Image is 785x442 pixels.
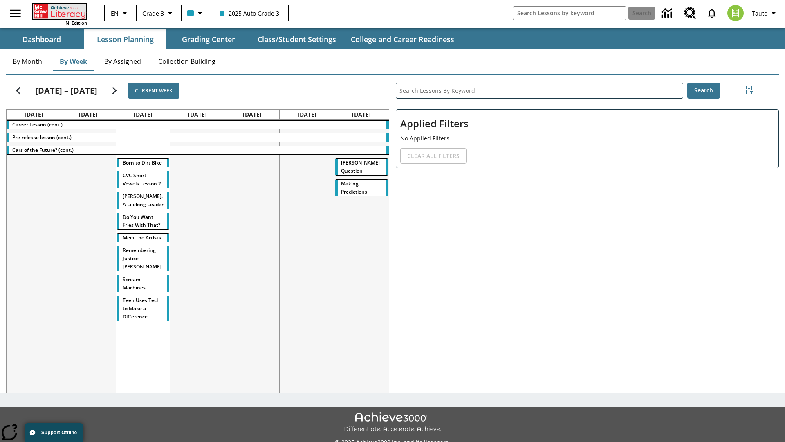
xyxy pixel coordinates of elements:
[107,6,133,20] button: Language: EN, Select a language
[123,297,160,320] span: Teen Uses Tech to Make a Difference
[117,246,170,271] div: Remembering Justice O'Connor
[513,7,626,20] input: search field
[701,2,722,24] a: Notifications
[123,247,161,270] span: Remembering Justice O'Connor
[117,296,170,321] div: Teen Uses Tech to Make a Difference
[251,29,343,49] button: Class/Student Settings
[123,172,161,187] span: CVC Short Vowels Lesson 2
[727,5,744,21] img: avatar image
[111,9,119,18] span: EN
[117,159,170,167] div: Born to Dirt Bike
[77,110,99,119] a: August 26, 2025
[400,114,774,134] h2: Applied Filters
[168,29,249,49] button: Grading Center
[123,234,161,241] span: Meet the Artists
[220,9,279,18] span: 2025 Auto Grade 3
[741,82,757,98] button: Filters Side menu
[117,213,170,230] div: Do You Want Fries With That?
[142,9,164,18] span: Grade 3
[123,276,146,291] span: Scream Machines
[687,83,720,99] button: Search
[186,110,209,119] a: August 28, 2025
[65,20,87,26] span: NJ Edition
[396,109,779,168] div: Applied Filters
[128,83,179,99] button: Current Week
[123,193,164,208] span: Dianne Feinstein: A Lifelong Leader
[12,147,74,153] span: Cars of the Future? (cont.)
[657,2,679,25] a: Data Center
[389,72,779,393] div: Search
[117,192,170,209] div: Dianne Feinstein: A Lifelong Leader
[35,86,97,96] h2: [DATE] – [DATE]
[344,412,441,433] img: Achieve3000 Differentiate Accelerate Achieve
[123,214,160,229] span: Do You Want Fries With That?
[296,110,318,119] a: August 30, 2025
[7,133,389,142] div: Pre-release lesson (cont.)
[752,9,767,18] span: Tauto
[749,6,782,20] button: Profile/Settings
[8,80,29,101] button: Previous
[123,159,162,166] span: Born to Dirt Bike
[117,234,170,242] div: Meet the Artists
[23,110,45,119] a: August 25, 2025
[104,80,125,101] button: Next
[132,110,154,119] a: August 27, 2025
[350,110,372,119] a: August 31, 2025
[12,134,72,141] span: Pre-release lesson (cont.)
[98,52,148,71] button: By Assigned
[679,2,701,24] a: Resource Center, Will open in new tab
[7,121,389,129] div: Career Lesson (cont.)
[84,29,166,49] button: Lesson Planning
[152,52,222,71] button: Collection Building
[335,180,388,196] div: Making Predictions
[396,83,683,98] input: Search Lessons By Keyword
[1,29,83,49] button: Dashboard
[344,29,461,49] button: College and Career Readiness
[7,146,389,154] div: Cars of the Future? (cont.)
[32,2,87,26] div: Home
[139,6,178,20] button: Grade: Grade 3, Select a grade
[341,159,380,174] span: Joplin's Question
[341,180,367,195] span: Making Predictions
[117,275,170,292] div: Scream Machines
[335,159,388,175] div: Joplin's Question
[12,121,63,128] span: Career Lesson (cont.)
[400,134,774,142] p: No Applied Filters
[25,423,83,442] button: Support Offline
[32,3,87,20] a: Home
[6,52,49,71] button: By Month
[41,430,77,435] span: Support Offline
[184,6,208,20] button: Class color is light blue. Change class color
[3,1,27,25] button: Open side menu
[722,2,749,24] button: Select a new avatar
[241,110,263,119] a: August 29, 2025
[117,171,170,188] div: CVC Short Vowels Lesson 2
[53,52,94,71] button: By Week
